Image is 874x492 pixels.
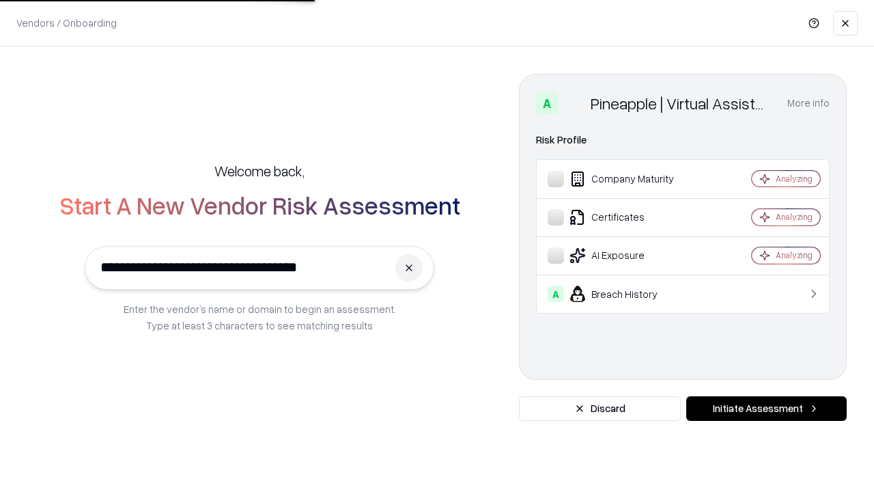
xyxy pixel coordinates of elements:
[776,173,813,184] div: Analyzing
[591,92,771,114] div: Pineapple | Virtual Assistant Agency
[548,286,564,302] div: A
[548,209,711,225] div: Certificates
[536,132,830,148] div: Risk Profile
[16,16,117,30] p: Vendors / Onboarding
[59,191,460,219] h2: Start A New Vendor Risk Assessment
[124,301,396,333] p: Enter the vendor’s name or domain to begin an assessment. Type at least 3 characters to see match...
[787,91,830,115] button: More info
[214,161,305,180] h5: Welcome back,
[536,92,558,114] div: A
[686,396,847,421] button: Initiate Assessment
[548,286,711,302] div: Breach History
[519,396,681,421] button: Discard
[563,92,585,114] img: Pineapple | Virtual Assistant Agency
[548,171,711,187] div: Company Maturity
[776,249,813,261] div: Analyzing
[548,247,711,264] div: AI Exposure
[776,211,813,223] div: Analyzing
